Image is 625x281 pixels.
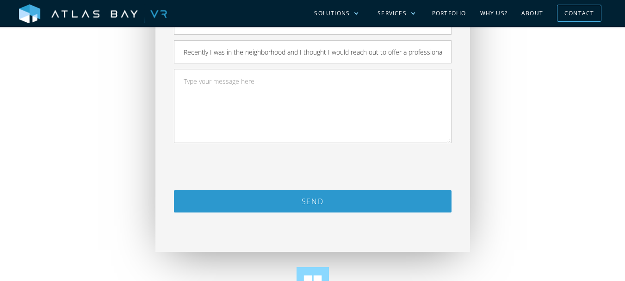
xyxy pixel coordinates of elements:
input: Send [174,190,452,212]
div: Solutions [314,9,350,18]
div: Contact [564,6,594,20]
img: Atlas Bay VR Logo [19,4,167,24]
input: Company Name [174,40,452,63]
a: Contact [557,5,601,22]
div: Services [377,9,407,18]
iframe: reCAPTCHA [242,149,383,185]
